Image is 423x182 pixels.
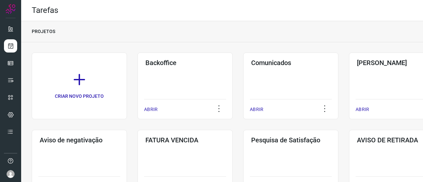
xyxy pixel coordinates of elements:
[144,106,158,113] p: ABRIR
[32,28,55,35] p: PROJETOS
[7,170,15,178] img: avatar-user-boy.jpg
[40,136,119,144] h3: Aviso de negativação
[356,106,369,113] p: ABRIR
[250,106,263,113] p: ABRIR
[145,136,225,144] h3: FATURA VENCIDA
[251,136,330,144] h3: Pesquisa de Satisfação
[145,59,225,67] h3: Backoffice
[6,4,16,14] img: Logo
[32,6,58,15] h2: Tarefas
[55,93,104,100] p: CRIAR NOVO PROJETO
[251,59,330,67] h3: Comunicados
